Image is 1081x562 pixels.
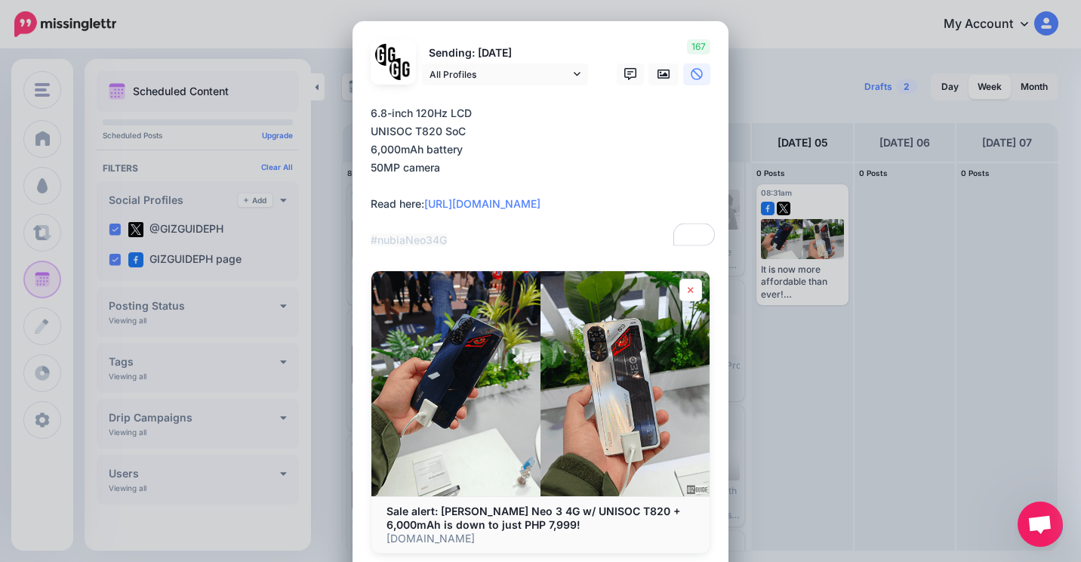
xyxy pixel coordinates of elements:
[422,45,588,62] p: Sending: [DATE]
[371,271,710,496] img: Sale alert: nubia Neo 3 4G w/ UNISOC T820 + 6,000mAh is down to just PHP 7,999!
[687,39,710,54] span: 167
[371,104,718,249] div: 6.8-inch 120Hz LCD UNISOC T820 SoC 6,000mAh battery 50MP camera Read here:
[375,44,397,66] img: 353459792_649996473822713_4483302954317148903_n-bsa138318.png
[390,58,411,80] img: JT5sWCfR-79925.png
[387,505,680,531] b: Sale alert: [PERSON_NAME] Neo 3 4G w/ UNISOC T820 + 6,000mAh is down to just PHP 7,999!
[422,63,588,85] a: All Profiles
[371,104,718,249] textarea: To enrich screen reader interactions, please activate Accessibility in Grammarly extension settings
[387,532,694,545] p: [DOMAIN_NAME]
[430,66,570,82] span: All Profiles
